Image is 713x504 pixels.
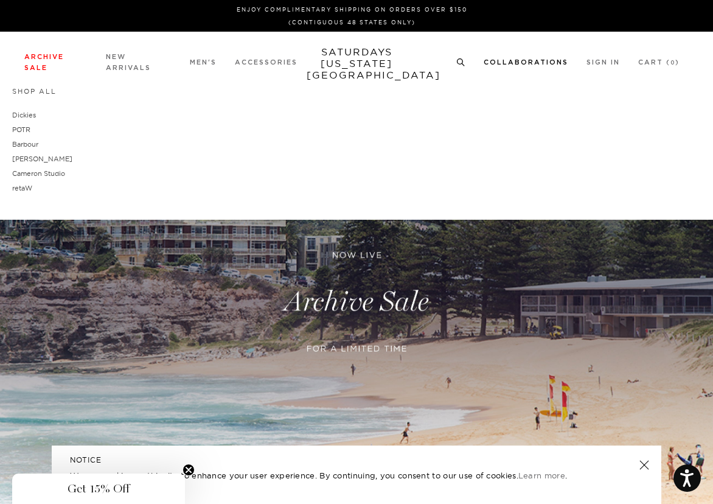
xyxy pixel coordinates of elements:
[518,471,565,480] a: Learn more
[638,59,680,66] a: Cart (0)
[670,60,675,66] small: 0
[586,59,620,66] a: Sign In
[12,184,32,192] a: retaW
[307,46,407,81] a: SATURDAYS[US_STATE][GEOGRAPHIC_DATA]
[106,54,151,71] a: New Arrivals
[12,155,72,163] a: [PERSON_NAME]
[183,464,195,476] button: Close teaser
[190,59,217,66] a: Men's
[12,111,36,119] a: Dickies
[12,474,185,504] div: Get 15% OffClose teaser
[12,169,65,178] a: Cameron Studio
[68,481,130,496] span: Get 15% Off
[484,59,568,66] a: Collaborations
[29,18,675,27] p: (Contiguous 48 States Only)
[235,59,297,66] a: Accessories
[29,5,675,14] p: Enjoy Complimentary Shipping on Orders Over $150
[24,54,64,71] a: Archive Sale
[70,455,643,466] h5: NOTICE
[70,469,600,481] p: We use cookies on this site to enhance your user experience. By continuing, you consent to our us...
[12,87,57,96] a: Shop All
[12,140,38,149] a: Barbour
[12,125,30,134] a: POTR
